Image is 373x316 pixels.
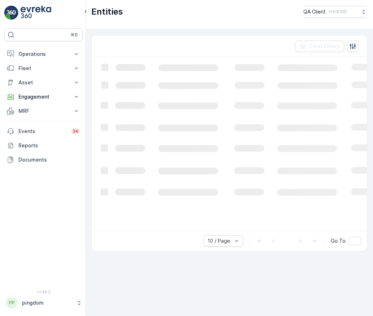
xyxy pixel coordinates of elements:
p: Reports [18,142,80,149]
p: Fleet [18,65,69,72]
p: Clear Filters [309,43,340,50]
p: pingdom [22,299,73,306]
p: 34 [72,128,79,134]
p: Events [18,128,67,135]
button: Clear Filters [295,41,344,52]
button: QA Client(+03:00) [303,6,367,18]
button: MRF [4,104,83,118]
a: Reports [4,138,83,153]
button: Asset [4,75,83,90]
button: Engagement [4,90,83,104]
p: Asset [18,79,69,86]
img: logo_light-DOdMpM7g.png [21,6,51,20]
p: ( +03:00 ) [329,9,347,15]
p: QA Client [303,8,326,15]
button: PPpingdom [4,295,83,310]
p: Engagement [18,93,69,100]
p: MRF [18,107,69,115]
span: v 1.49.2 [4,290,83,294]
button: Operations [4,47,83,61]
p: ⌘B [71,32,78,38]
img: logo [4,6,18,20]
a: Documents [4,153,83,167]
button: Fleet [4,61,83,75]
p: Entities [91,6,123,17]
div: PP [6,297,17,309]
a: Events34 [4,124,83,138]
p: Operations [18,51,69,58]
p: Documents [18,156,80,163]
span: Go To [331,237,346,244]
